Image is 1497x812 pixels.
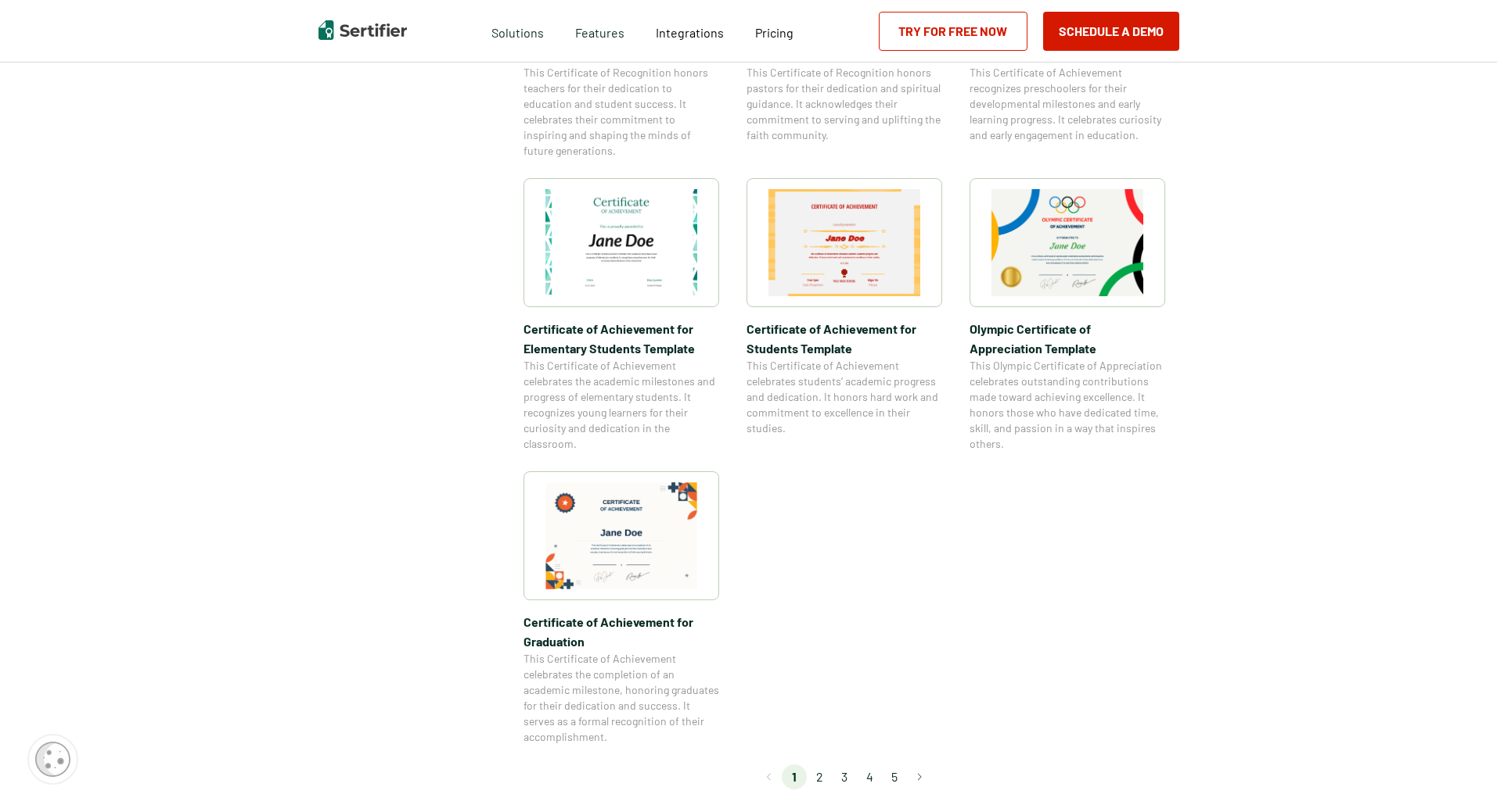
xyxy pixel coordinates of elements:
[970,319,1165,358] span: Olympic Certificate of Appreciation​ Template
[491,21,544,41] span: Solutions
[832,764,857,789] li: page 3
[524,178,719,452] a: Certificate of Achievement for Elementary Students TemplateCertificate of Achievement for Element...
[907,764,932,789] button: Go to next page
[747,358,942,436] span: This Certificate of Achievement celebrates students’ academic progress and dedication. It honors ...
[35,742,70,777] img: Cookie Popup Icon
[575,21,624,41] span: Features
[656,21,724,41] a: Integrations
[318,20,407,40] img: Sertifier | Digital Credentialing Platform
[1419,737,1497,812] iframe: Chat Widget
[991,189,1143,296] img: Olympic Certificate of Appreciation​ Template
[768,189,920,296] img: Certificate of Achievement for Students Template
[524,471,719,745] a: Certificate of Achievement for GraduationCertificate of Achievement for GraduationThis Certificat...
[755,25,793,40] span: Pricing
[755,21,793,41] a: Pricing
[524,612,719,651] span: Certificate of Achievement for Graduation
[970,178,1165,452] a: Olympic Certificate of Appreciation​ TemplateOlympic Certificate of Appreciation​ TemplateThis Ol...
[857,764,882,789] li: page 4
[747,178,942,452] a: Certificate of Achievement for Students TemplateCertificate of Achievement for Students TemplateT...
[747,319,942,358] span: Certificate of Achievement for Students Template
[879,12,1027,51] a: Try for Free Now
[747,65,942,143] span: This Certificate of Recognition honors pastors for their dedication and spiritual guidance. It ac...
[524,651,719,745] span: This Certificate of Achievement celebrates the completion of an academic milestone, honoring grad...
[807,764,832,789] li: page 2
[545,482,697,589] img: Certificate of Achievement for Graduation
[970,358,1165,452] span: This Olympic Certificate of Appreciation celebrates outstanding contributions made toward achievi...
[782,764,807,789] li: page 1
[524,319,719,358] span: Certificate of Achievement for Elementary Students Template
[524,65,719,159] span: This Certificate of Recognition honors teachers for their dedication to education and student suc...
[757,764,782,789] button: Go to previous page
[882,764,907,789] li: page 5
[970,65,1165,143] span: This Certificate of Achievement recognizes preschoolers for their developmental milestones and ea...
[1043,12,1179,51] button: Schedule a Demo
[656,25,724,40] span: Integrations
[545,189,697,296] img: Certificate of Achievement for Elementary Students Template
[524,358,719,452] span: This Certificate of Achievement celebrates the academic milestones and progress of elementary stu...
